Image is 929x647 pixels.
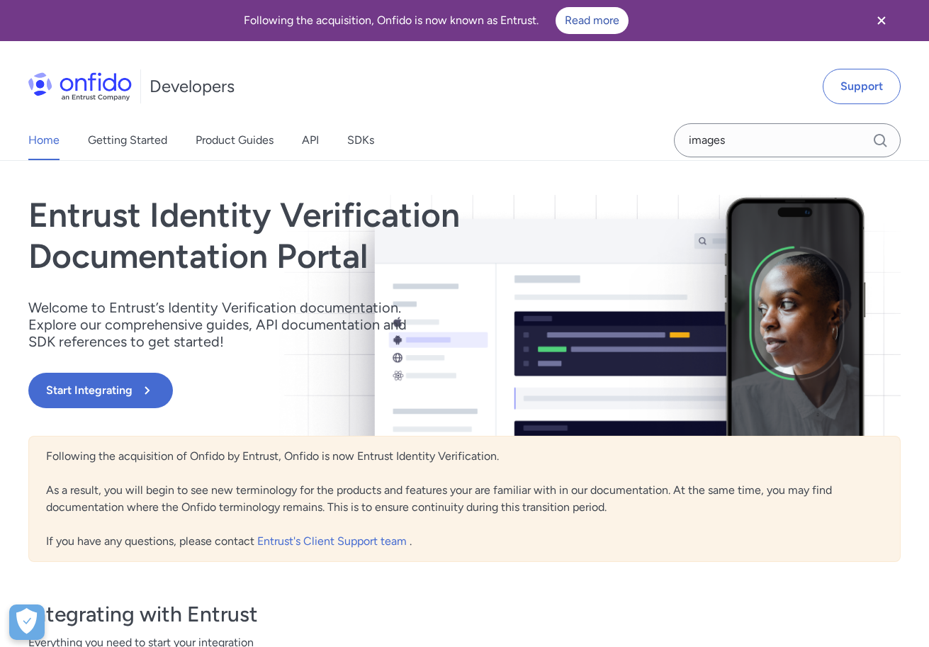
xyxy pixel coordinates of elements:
[88,120,167,160] a: Getting Started
[28,72,132,101] img: Onfido Logo
[257,534,410,548] a: Entrust's Client Support team
[9,604,45,640] div: Cookie Preferences
[17,7,855,34] div: Following the acquisition, Onfido is now known as Entrust.
[28,600,901,629] h3: Integrating with Entrust
[674,123,901,157] input: Onfido search input field
[823,69,901,104] a: Support
[9,604,45,640] button: Open Preferences
[28,373,173,408] button: Start Integrating
[196,120,274,160] a: Product Guides
[28,195,639,276] h1: Entrust Identity Verification Documentation Portal
[855,3,908,38] button: Close banner
[150,75,235,98] h1: Developers
[28,299,425,350] p: Welcome to Entrust’s Identity Verification documentation. Explore our comprehensive guides, API d...
[302,120,319,160] a: API
[28,436,901,562] div: Following the acquisition of Onfido by Entrust, Onfido is now Entrust Identity Verification. As a...
[28,373,639,408] a: Start Integrating
[347,120,374,160] a: SDKs
[28,120,60,160] a: Home
[873,12,890,29] svg: Close banner
[556,7,629,34] a: Read more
